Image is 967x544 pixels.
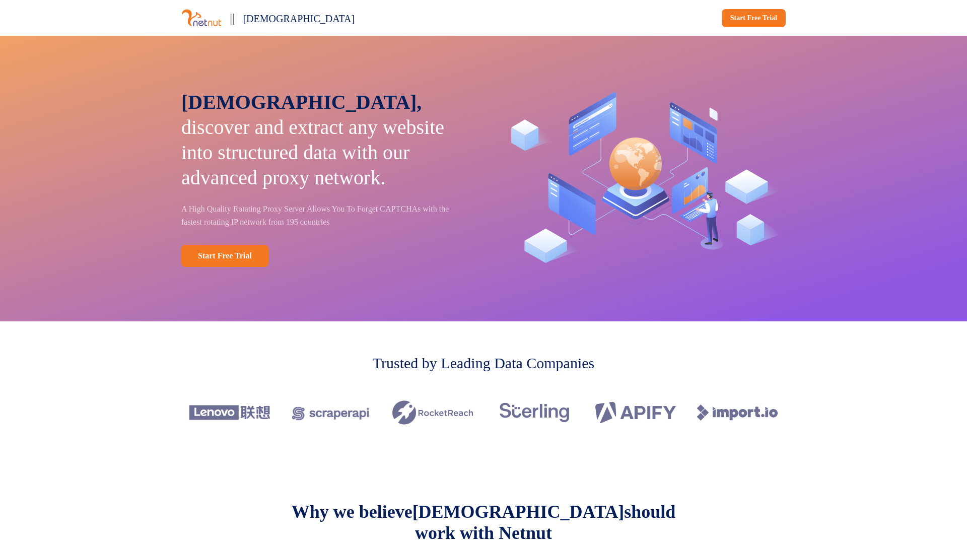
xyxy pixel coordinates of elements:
[181,245,268,267] a: Start Free Trial
[181,90,469,190] p: discover and extract any website into structured data with our advanced proxy network.
[282,501,685,543] p: Why we believe should work with Netnut
[181,202,469,229] p: A High Quality Rotating Proxy Server Allows You To Forget CAPTCHAs with the fastest rotating IP n...
[230,8,235,28] p: ||
[412,502,625,522] span: [DEMOGRAPHIC_DATA]
[181,91,422,113] span: [DEMOGRAPHIC_DATA],
[373,352,595,374] p: Trusted by Leading Data Companies
[722,9,786,27] a: Start Free Trial
[243,13,355,24] span: [DEMOGRAPHIC_DATA]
